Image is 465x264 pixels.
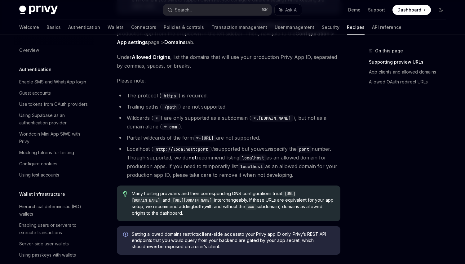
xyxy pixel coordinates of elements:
li: Trailing paths ( ) are not supported. [117,102,340,111]
svg: Tip [123,191,127,197]
a: Overview [14,45,94,56]
li: Partial wildcards of the form are not supported. [117,133,340,142]
a: Demo [348,7,361,13]
a: Worldcoin Mini App SIWE with Privy [14,128,94,147]
div: Enable SMS and WhatsApp login [19,78,86,86]
div: Search... [175,6,192,14]
a: API reference [372,20,401,35]
div: Using passkeys with wallets [19,251,76,259]
strong: Allowed Origins [132,54,170,60]
code: [URL][DOMAIN_NAME] [132,191,295,204]
span: Ask AI [285,7,298,13]
a: Policies & controls [164,20,204,35]
strong: client-side access [199,231,240,237]
div: Worldcoin Mini App SIWE with Privy [19,130,90,145]
strong: both [193,204,203,209]
a: Enabling users or servers to execute transactions [14,220,94,238]
span: On this page [375,47,403,55]
em: is [212,146,216,152]
code: port [297,146,312,153]
em: must [260,146,271,152]
strong: never [145,244,158,249]
svg: Info [123,232,129,238]
h5: Wallet infrastructure [19,190,65,198]
a: Support [368,7,385,13]
a: Server-side user wallets [14,238,94,249]
code: *-[URL] [194,135,216,141]
div: Hierarchical deterministic (HD) wallets [19,203,90,218]
a: Wallets [108,20,124,35]
a: Security [322,20,339,35]
span: Under , list the domains that will use your production Privy App ID, separated by commas, spaces,... [117,53,340,70]
img: dark logo [19,6,58,14]
code: localhost [239,154,267,161]
li: Localhost ( ) supported but you specify the number. Though supported, we do recommend listing as ... [117,145,340,179]
div: Using test accounts [19,171,59,179]
code: https [161,92,179,99]
code: www [245,204,257,210]
button: Ask AI [275,4,302,16]
a: Using Supabase as an authentication provider [14,110,94,128]
a: Basics [46,20,61,35]
a: Configure cookies [14,158,94,169]
code: /path [162,104,179,110]
a: Connectors [131,20,156,35]
a: Use tokens from OAuth providers [14,99,94,110]
a: Dashboard [392,5,431,15]
span: Setting allowed domains restricts to your Privy app ID only. Privy’s REST API endpoints that you ... [132,231,334,250]
strong: Domains [164,39,186,45]
div: Configure cookies [19,160,57,168]
a: Recipes [347,20,365,35]
div: Guest accounts [19,89,51,97]
a: Guest accounts [14,87,94,99]
div: Overview [19,47,39,54]
a: Welcome [19,20,39,35]
a: Authentication [68,20,100,35]
a: Using passkeys with wallets [14,249,94,261]
code: *.com [162,123,179,130]
code: http://localhost:port [153,146,210,153]
span: Many hosting providers and their corresponding DNS configurations treat and interchangeably. If t... [132,190,334,216]
a: Transaction management [211,20,267,35]
a: App clients and allowed domains [369,67,451,77]
strong: not [188,154,197,161]
a: Enable SMS and WhatsApp login [14,76,94,87]
a: Hierarchical deterministic (HD) wallets [14,201,94,220]
code: *.[DOMAIN_NAME] [251,115,293,122]
a: Using test accounts [14,169,94,181]
div: Mocking tokens for testing [19,149,74,156]
button: Toggle dark mode [436,5,446,15]
button: Search...⌘K [163,4,272,16]
a: Supporting preview URLs [369,57,451,67]
code: [URL][DOMAIN_NAME] [170,197,214,204]
a: User management [275,20,314,35]
div: Use tokens from OAuth providers [19,101,88,108]
code: localhost [238,163,265,170]
h5: Authentication [19,66,51,73]
li: The protocol ( ) is required. [117,91,340,100]
div: Server-side user wallets [19,240,69,248]
div: Using Supabase as an authentication provider [19,112,90,127]
span: Dashboard [397,7,421,13]
span: Please note: [117,76,340,85]
a: Mocking tokens for testing [14,147,94,158]
div: Enabling users or servers to execute transactions [19,221,90,236]
a: Allowed OAuth redirect URLs [369,77,451,87]
li: Wildcards ( ) are only supported as a subdomain ( ), but not as a domain alone ( ). [117,114,340,131]
span: ⌘ K [261,7,268,12]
